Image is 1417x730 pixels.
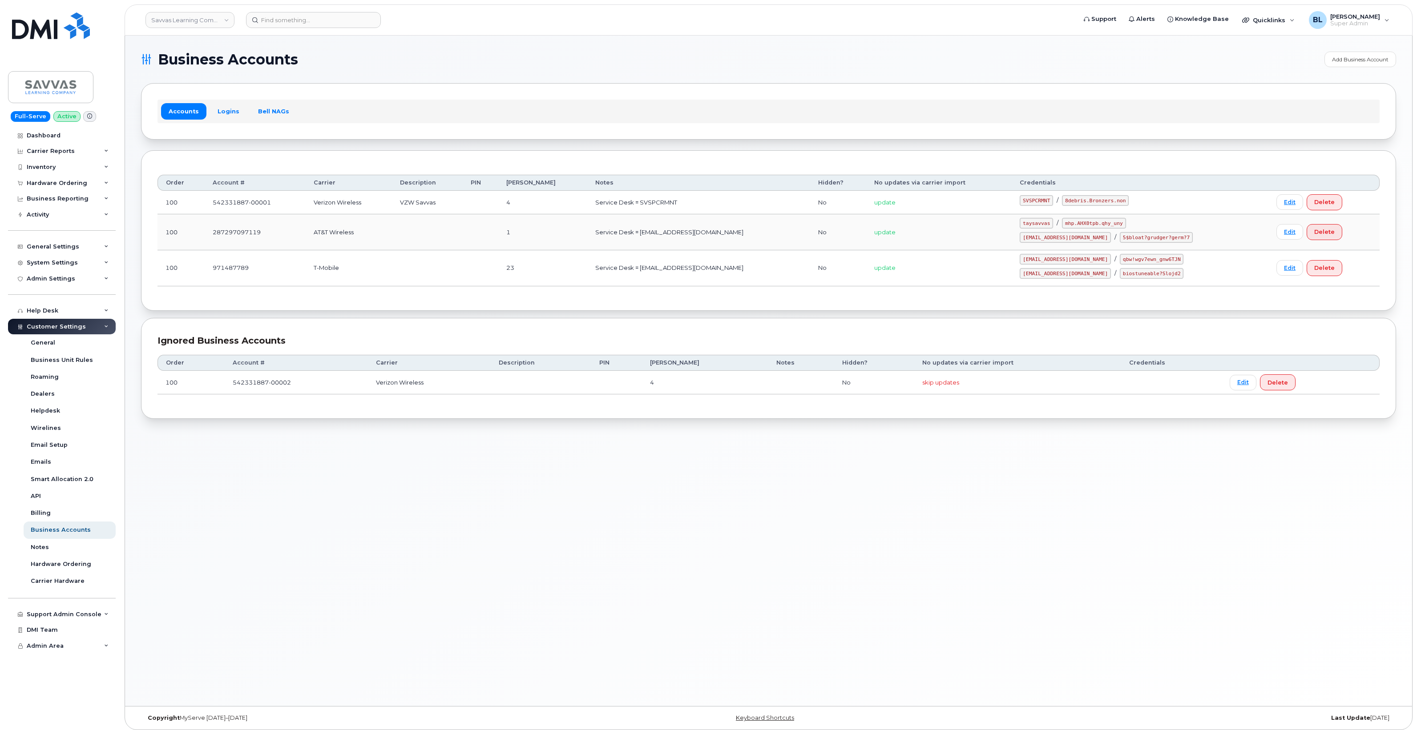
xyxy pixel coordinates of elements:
th: Order [157,175,205,191]
th: No updates via carrier import [914,355,1121,371]
a: Edit [1276,260,1303,276]
a: Edit [1276,194,1303,210]
a: Bell NAGs [250,103,297,119]
td: 287297097119 [205,214,306,250]
th: [PERSON_NAME] [642,355,768,371]
td: 4 [498,191,587,214]
th: Notes [587,175,810,191]
th: Account # [205,175,306,191]
td: 100 [157,250,205,286]
a: Logins [210,103,247,119]
a: Edit [1276,224,1303,240]
code: [EMAIL_ADDRESS][DOMAIN_NAME] [1020,254,1111,265]
th: Description [491,355,591,371]
span: Business Accounts [158,53,298,66]
td: 542331887-00001 [205,191,306,214]
td: 23 [498,250,587,286]
span: update [874,229,896,236]
code: SVSPCRMNT [1020,195,1053,206]
code: mhp.AHX0tpb.qhy_uny [1062,218,1126,229]
td: Verizon Wireless [368,371,491,394]
a: Accounts [161,103,206,119]
span: skip updates [922,379,959,386]
th: PIN [591,355,642,371]
th: Notes [768,355,835,371]
div: Ignored Business Accounts [157,334,1380,347]
strong: Last Update [1331,714,1370,721]
code: 5$bloat?grudger?germ?7 [1120,232,1193,243]
th: No updates via carrier import [866,175,1012,191]
span: / [1114,269,1116,277]
th: Credentials [1012,175,1268,191]
code: 8debris.Bronzers.non [1062,195,1129,206]
a: Edit [1230,375,1256,390]
div: MyServe [DATE]–[DATE] [141,714,559,722]
td: Service Desk = [EMAIL_ADDRESS][DOMAIN_NAME] [587,214,810,250]
th: Order [157,355,225,371]
span: Delete [1268,378,1288,387]
button: Delete [1307,260,1342,276]
th: PIN [463,175,498,191]
th: Hidden? [810,175,866,191]
button: Delete [1307,194,1342,210]
td: 100 [157,214,205,250]
td: No [810,250,866,286]
a: Add Business Account [1324,52,1396,67]
th: Carrier [306,175,392,191]
code: qbw!wgv7ewn_gnw6TJN [1120,254,1183,265]
td: Verizon Wireless [306,191,392,214]
td: AT&T Wireless [306,214,392,250]
span: Delete [1314,264,1335,272]
td: No [810,214,866,250]
iframe: Messenger Launcher [1378,691,1410,723]
th: Hidden? [834,355,914,371]
td: 971487789 [205,250,306,286]
span: update [874,264,896,271]
strong: Copyright [148,714,180,721]
td: 4 [642,371,768,394]
th: Credentials [1121,355,1222,371]
a: Keyboard Shortcuts [736,714,794,721]
code: [EMAIL_ADDRESS][DOMAIN_NAME] [1020,232,1111,243]
td: 100 [157,371,225,394]
td: Service Desk = SVSPCRMNT [587,191,810,214]
th: Description [392,175,463,191]
td: No [834,371,914,394]
th: [PERSON_NAME] [498,175,587,191]
span: Delete [1314,198,1335,206]
span: / [1114,255,1116,262]
code: [EMAIL_ADDRESS][DOMAIN_NAME] [1020,268,1111,279]
span: / [1057,219,1058,226]
th: Account # [225,355,368,371]
span: update [874,199,896,206]
code: biostuneable?Slojd2 [1120,268,1183,279]
span: / [1114,233,1116,241]
td: 542331887-00002 [225,371,368,394]
td: Service Desk = [EMAIL_ADDRESS][DOMAIN_NAME] [587,250,810,286]
div: [DATE] [978,714,1396,722]
th: Carrier [368,355,491,371]
td: No [810,191,866,214]
code: taysavvas [1020,218,1053,229]
button: Delete [1307,224,1342,240]
td: T-Mobile [306,250,392,286]
td: 1 [498,214,587,250]
span: Delete [1314,228,1335,236]
td: 100 [157,191,205,214]
button: Delete [1260,374,1296,390]
span: / [1057,197,1058,204]
td: VZW Savvas [392,191,463,214]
